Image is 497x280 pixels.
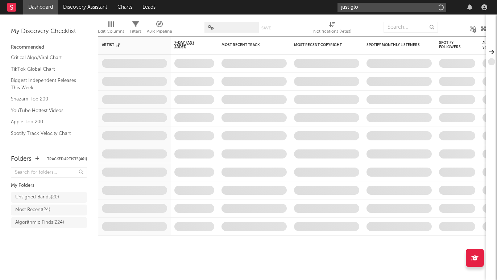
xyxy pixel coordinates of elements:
div: Filters [130,18,141,39]
div: Most Recent Copyright [294,43,348,47]
a: Algorithmic Finds(224) [11,217,87,228]
a: TikTok Global Chart [11,65,80,73]
a: Unsigned Bands(20) [11,192,87,203]
div: My Discovery Checklist [11,27,87,36]
span: 7-Day Fans Added [174,41,203,49]
div: Artist [102,43,156,47]
div: Spotify Followers [439,41,464,49]
div: Unsigned Bands ( 20 ) [15,193,59,202]
input: Search... [384,22,438,33]
div: Recommended [11,43,87,52]
div: Spotify Monthly Listeners [366,43,421,47]
button: Tracked Artists(461) [47,157,87,161]
a: Shazam Top 200 [11,95,80,103]
button: Save [261,26,271,30]
div: Edit Columns [98,27,124,36]
a: Biggest Independent Releases This Week [11,77,80,91]
div: Folders [11,155,32,164]
input: Search for artists [337,3,446,12]
a: Apple Top 200 [11,118,80,126]
div: Edit Columns [98,18,124,39]
a: YouTube Hottest Videos [11,107,80,115]
a: Recommended For You [11,141,80,149]
input: Search for folders... [11,167,87,178]
a: Spotify Track Velocity Chart [11,129,80,137]
a: Most Recent(24) [11,205,87,215]
div: Most Recent ( 24 ) [15,206,50,214]
div: My Folders [11,181,87,190]
div: Notifications (Artist) [313,27,351,36]
div: Algorithmic Finds ( 224 ) [15,218,64,227]
div: A&R Pipeline [147,27,172,36]
div: Most Recent Track [221,43,276,47]
div: Notifications (Artist) [313,18,351,39]
div: A&R Pipeline [147,18,172,39]
a: Critical Algo/Viral Chart [11,54,80,62]
div: Filters [130,27,141,36]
